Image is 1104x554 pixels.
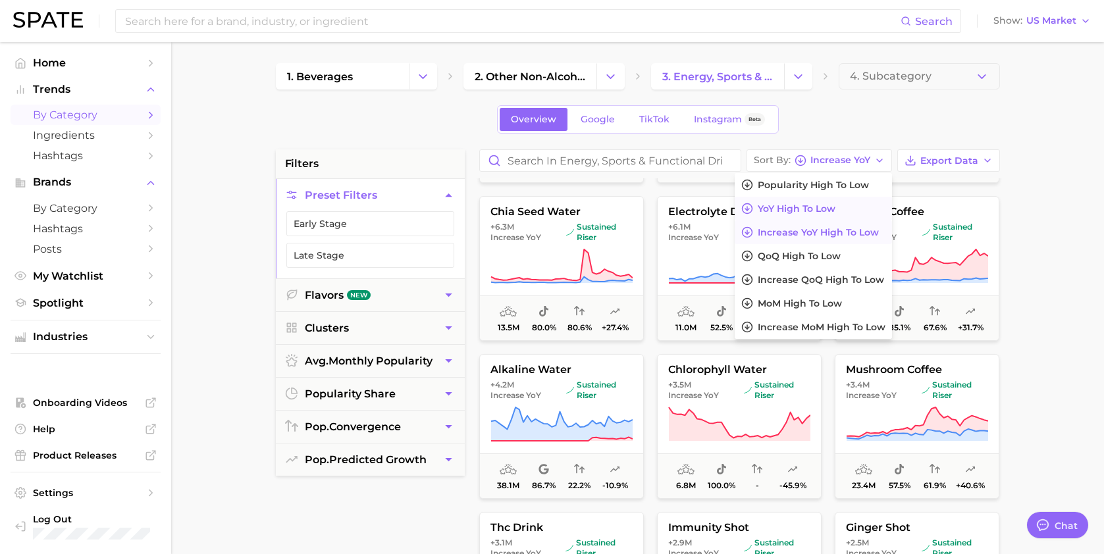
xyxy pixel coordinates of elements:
[574,304,585,320] span: popularity convergence: Very High Convergence
[490,390,541,401] span: Increase YoY
[855,462,872,478] span: average monthly popularity: Very High Popularity
[33,222,138,235] span: Hashtags
[463,63,596,89] a: 2. other non-alcoholic beverages
[784,63,812,89] button: Change Category
[993,17,1022,24] span: Show
[835,206,999,218] span: protein coffee
[11,172,161,192] button: Brands
[497,323,519,332] span: 13.5m
[475,70,585,83] span: 2. other non-alcoholic beverages
[33,449,138,461] span: Product Releases
[990,13,1094,30] button: ShowUS Market
[835,364,999,376] span: mushroom coffee
[33,270,138,282] span: My Watchlist
[930,304,940,320] span: popularity convergence: High Convergence
[286,243,454,268] button: Late Stage
[1026,17,1076,24] span: US Market
[965,462,976,478] span: popularity predicted growth: Very Likely
[490,232,541,243] span: Increase YoY
[839,63,1000,89] button: 4. Subcategory
[716,462,727,478] span: popularity share: TikTok
[11,53,161,73] a: Home
[628,108,681,131] a: TikTok
[500,462,517,478] span: average monthly popularity: Very High Popularity
[305,453,329,466] abbr: popularity index
[716,304,727,320] span: popularity share: TikTok
[596,63,625,89] button: Change Category
[930,462,940,478] span: popularity convergence: High Convergence
[779,481,806,490] span: -45.9%
[658,206,821,218] span: electrolyte drink powder
[915,15,953,28] span: Search
[758,227,879,238] span: Increase YoY high to low
[846,390,897,401] span: Increase YoY
[511,114,556,125] span: Overview
[276,345,465,377] button: avg.monthly popularity
[850,70,932,82] span: 4. Subcategory
[758,203,835,214] span: YoY high to low
[922,386,930,394] img: sustained riser
[305,420,401,433] span: convergence
[668,390,719,401] span: Increase YoY
[639,114,670,125] span: TikTok
[610,304,620,320] span: popularity predicted growth: Likely
[11,483,161,503] a: Settings
[754,157,791,164] span: Sort By
[33,513,150,525] span: Log Out
[758,251,841,262] span: QoQ high to low
[852,481,876,490] span: 23.4m
[480,206,643,218] span: chia seed water
[569,108,626,131] a: Google
[743,380,810,401] span: sustained riser
[568,481,591,490] span: 22.2%
[347,290,371,300] span: New
[835,522,999,534] span: ginger shot
[601,323,628,332] span: +27.4%
[11,509,161,543] a: Log out. Currently logged in with e-mail addison@spate.nyc.
[835,196,999,341] button: protein coffee+6.0m Increase YoYsustained risersustained riser21.8m85.1%67.6%+31.7%
[11,218,161,239] a: Hashtags
[581,114,615,125] span: Google
[287,70,353,83] span: 1. beverages
[33,84,138,95] span: Trends
[33,202,138,214] span: by Category
[531,323,556,332] span: 80.0%
[668,232,719,243] span: Increase YoY
[683,108,776,131] a: InstagramBeta
[11,327,161,347] button: Industries
[888,481,910,490] span: 57.5%
[668,222,691,232] span: +6.1m
[602,481,627,490] span: -10.9%
[787,462,798,478] span: popularity predicted growth: Very Unlikely
[11,80,161,99] button: Trends
[276,378,465,410] button: popularity share
[305,189,377,201] span: Preset Filters
[735,173,891,339] ul: Sort ByIncrease YoY
[923,323,946,332] span: 67.6%
[758,298,842,309] span: MoM high to low
[409,63,437,89] button: Change Category
[490,222,514,232] span: +6.3m
[11,125,161,145] a: Ingredients
[305,355,433,367] span: monthly popularity
[13,12,83,28] img: SPATE
[33,423,138,435] span: Help
[566,380,633,401] span: sustained riser
[651,63,784,89] a: 3. energy, sports & functional drinks
[33,331,138,343] span: Industries
[305,388,396,400] span: popularity share
[744,544,752,552] img: sustained riser
[743,386,751,394] img: sustained riser
[747,149,892,172] button: Sort ByIncrease YoY
[956,481,985,490] span: +40.6%
[33,487,138,499] span: Settings
[490,538,512,547] span: +3.1m
[922,222,987,243] span: sustained riser
[565,544,573,552] img: sustained riser
[33,129,138,141] span: Ingredients
[758,274,884,286] span: Increase QoQ high to low
[658,522,821,534] span: immunity shot
[305,355,329,367] abbr: average
[658,364,821,376] span: chlorophyll water
[539,304,549,320] span: popularity share: TikTok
